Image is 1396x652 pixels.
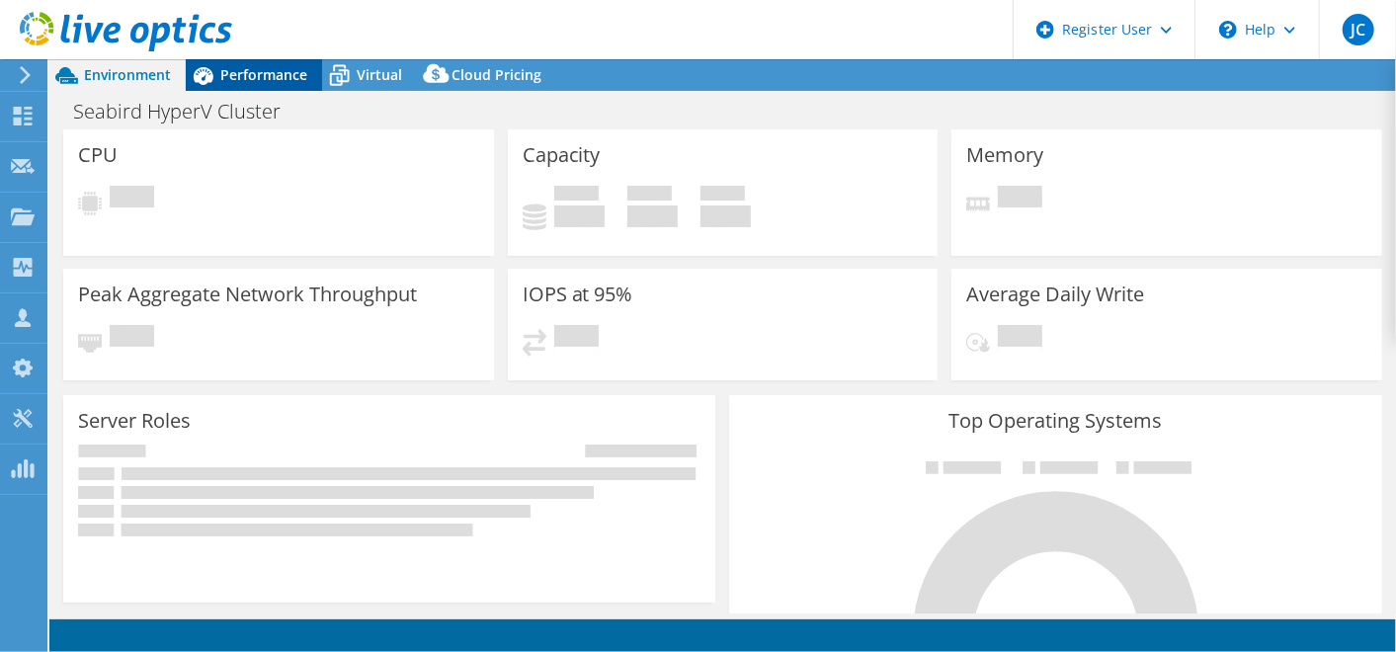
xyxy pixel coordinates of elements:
[1219,21,1237,39] svg: \n
[110,325,154,352] span: Pending
[627,186,672,205] span: Free
[998,186,1042,212] span: Pending
[744,410,1366,432] h3: Top Operating Systems
[966,284,1144,305] h3: Average Daily Write
[554,205,605,227] h4: 0 GiB
[700,205,751,227] h4: 0 GiB
[523,284,633,305] h3: IOPS at 95%
[78,410,191,432] h3: Server Roles
[110,186,154,212] span: Pending
[84,65,171,84] span: Environment
[1343,14,1374,45] span: JC
[700,186,745,205] span: Total
[220,65,307,84] span: Performance
[627,205,678,227] h4: 0 GiB
[998,325,1042,352] span: Pending
[452,65,541,84] span: Cloud Pricing
[78,144,118,166] h3: CPU
[78,284,417,305] h3: Peak Aggregate Network Throughput
[64,101,311,122] h1: Seabird HyperV Cluster
[554,325,599,352] span: Pending
[523,144,601,166] h3: Capacity
[357,65,402,84] span: Virtual
[966,144,1043,166] h3: Memory
[554,186,599,205] span: Used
